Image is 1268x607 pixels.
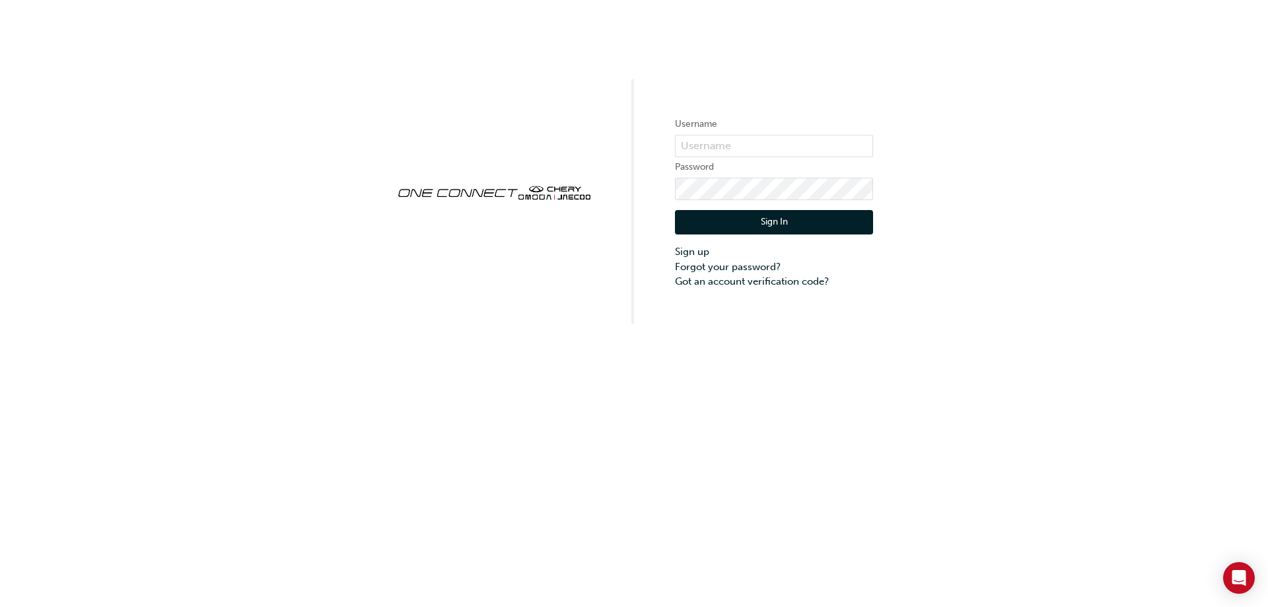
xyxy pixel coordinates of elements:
label: Password [675,159,873,175]
label: Username [675,116,873,132]
img: oneconnect [395,174,593,209]
button: Sign In [675,210,873,235]
input: Username [675,135,873,157]
a: Sign up [675,244,873,260]
div: Open Intercom Messenger [1223,562,1255,594]
a: Got an account verification code? [675,274,873,289]
a: Forgot your password? [675,260,873,275]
